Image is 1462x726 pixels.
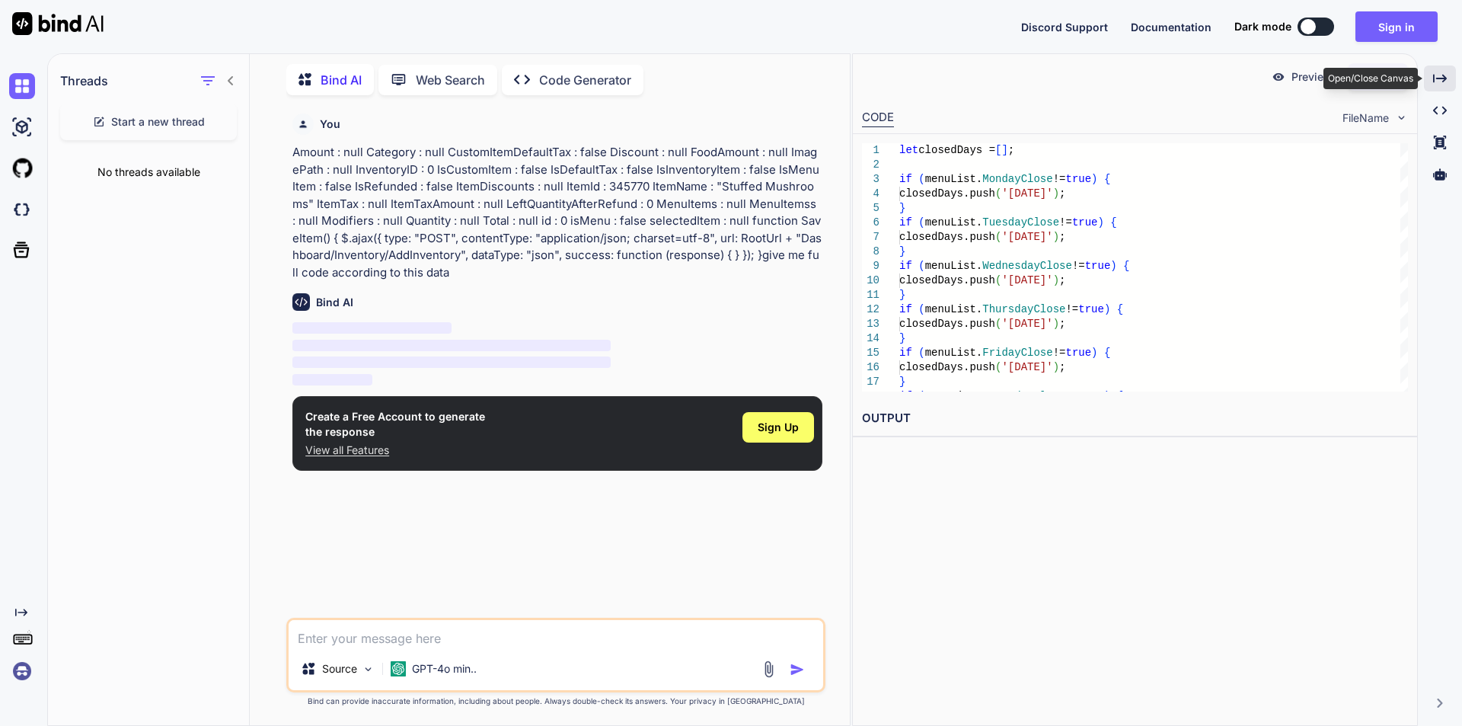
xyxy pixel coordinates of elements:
[924,216,982,229] span: menuList.
[1052,173,1065,185] span: !=
[899,187,995,200] span: closedDays.push
[862,245,879,259] div: 8
[899,245,905,257] span: }
[111,114,205,130] span: Start a new thread
[1072,260,1085,272] span: !=
[982,303,1065,315] span: ThursdayClose
[918,347,924,359] span: (
[286,696,825,707] p: Bind can provide inaccurate information, including about people. Always double-check its answers....
[862,346,879,360] div: 15
[1072,216,1098,229] span: true
[862,109,894,127] div: CODE
[899,260,912,272] span: if
[539,71,631,89] p: Code Generator
[1272,70,1285,84] img: preview
[899,361,995,373] span: closedDays.push
[918,216,924,229] span: (
[1395,111,1408,124] img: chevron down
[862,259,879,273] div: 9
[862,360,879,375] div: 16
[1091,347,1097,359] span: )
[760,660,777,678] img: attachment
[1355,11,1438,42] button: Sign in
[1342,110,1389,126] span: FileName
[924,390,982,402] span: menuList.
[758,420,799,435] span: Sign Up
[899,274,995,286] span: closedDays.push
[416,71,485,89] p: Web Search
[853,401,1417,437] h2: OUTPUT
[1065,347,1091,359] span: true
[1001,361,1052,373] span: '[DATE]'
[305,443,485,458] p: View all Features
[321,71,362,89] p: Bind AI
[9,73,35,99] img: chat
[862,187,879,201] div: 4
[918,390,924,402] span: (
[982,347,1052,359] span: FridayClose
[1091,173,1097,185] span: )
[899,390,912,402] span: if
[9,197,35,222] img: darkCloudIdeIcon
[305,409,485,440] h1: Create a Free Account to generate the response
[918,144,995,156] span: closedDays =
[1078,390,1104,402] span: true
[862,317,879,331] div: 13
[412,661,477,676] p: GPT-4o min..
[1001,274,1052,286] span: '[DATE]'
[1104,390,1110,402] span: )
[292,322,452,334] span: ‌
[1059,187,1065,200] span: ;
[1065,390,1078,402] span: !=
[924,173,982,185] span: menuList.
[1052,318,1058,330] span: )
[995,318,1001,330] span: (
[995,361,1001,373] span: (
[1059,216,1072,229] span: !=
[899,173,912,185] span: if
[1116,303,1122,315] span: {
[1059,274,1065,286] span: ;
[899,376,905,388] span: }
[899,303,912,315] span: if
[899,144,918,156] span: let
[292,144,822,281] p: Amount : null Category : null CustomItemDefaultTax : false Discount : null FoodAmount : null Imag...
[1001,231,1052,243] span: '[DATE]'
[862,389,879,404] div: 18
[292,340,610,351] span: ‌
[899,231,995,243] span: closedDays.push
[862,201,879,216] div: 5
[1078,303,1104,315] span: true
[391,661,406,676] img: GPT-4o mini
[322,661,357,676] p: Source
[924,303,982,315] span: menuList.
[1021,19,1108,35] button: Discord Support
[924,347,982,359] span: menuList.
[9,114,35,140] img: ai-studio
[1104,303,1110,315] span: )
[899,332,905,344] span: }
[1052,187,1058,200] span: )
[60,72,108,90] h1: Threads
[292,357,610,368] span: ‌
[9,155,35,181] img: githubLight
[862,331,879,346] div: 14
[292,374,372,385] span: ‌
[1131,19,1211,35] button: Documentation
[982,216,1059,229] span: TuesdayClose
[1052,274,1058,286] span: )
[862,302,879,317] div: 12
[1291,69,1333,85] p: Preview
[1110,216,1116,229] span: {
[982,260,1072,272] span: WednesdayClose
[1065,303,1078,315] span: !=
[1001,318,1052,330] span: '[DATE]'
[995,231,1001,243] span: (
[862,158,879,172] div: 2
[1323,68,1418,89] div: Open/Close Canvas
[899,318,995,330] span: closedDays.push
[1123,260,1129,272] span: {
[1116,390,1122,402] span: {
[1052,231,1058,243] span: )
[1234,19,1291,34] span: Dark mode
